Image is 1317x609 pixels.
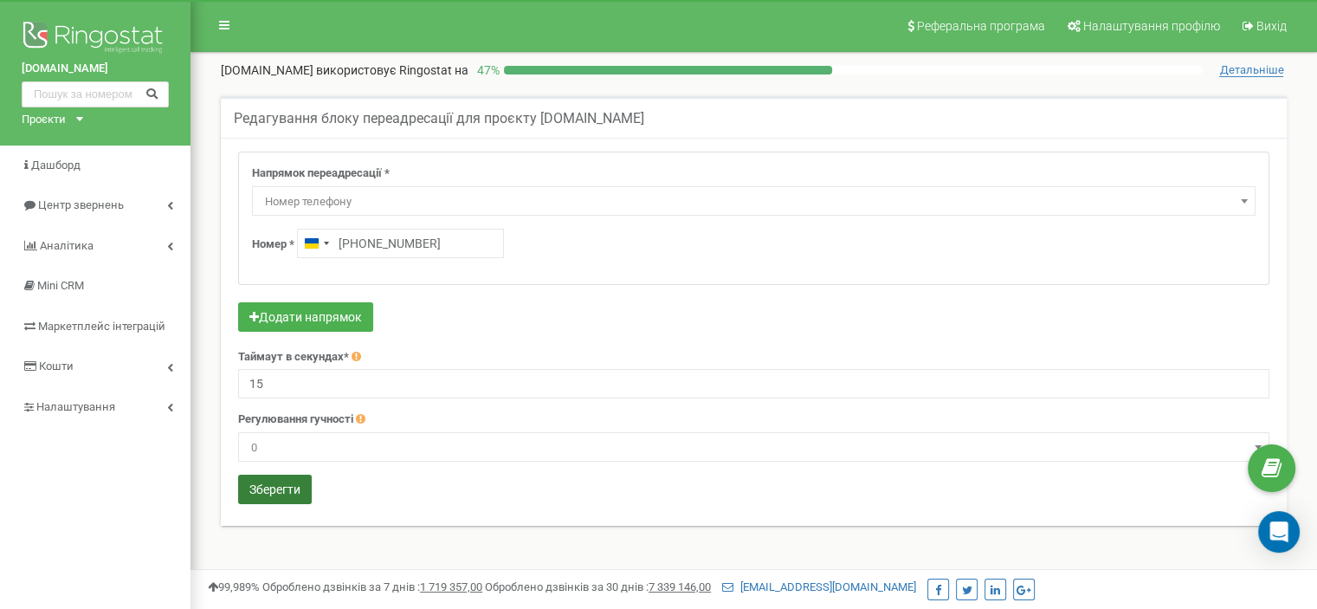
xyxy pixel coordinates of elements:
label: Таймаут в секундах* [238,349,349,366]
span: Оброблено дзвінків за 30 днів : [485,580,711,593]
div: Open Intercom Messenger [1258,511,1300,553]
h5: Редагування блоку переадресації для проєкту [DOMAIN_NAME] [234,111,644,126]
div: Проєкти [22,112,66,128]
span: 99,989% [208,580,260,593]
span: 0 [244,436,1263,460]
span: Дашборд [31,159,81,172]
span: Центр звернень [38,198,124,211]
span: Аналiтика [40,239,94,252]
span: Номер телефону [258,190,1249,214]
span: Детальніше [1219,63,1283,77]
a: [DOMAIN_NAME] [22,61,169,77]
label: Напрямок переадресації * [252,165,390,182]
a: [EMAIL_ADDRESS][DOMAIN_NAME] [722,580,916,593]
button: Зберегти [238,475,312,504]
span: Налаштування [36,400,115,413]
span: Маркетплейс інтеграцій [38,320,165,333]
label: Регулювання гучності [238,411,353,428]
p: [DOMAIN_NAME] [221,62,468,79]
span: Кошти [39,360,74,373]
span: 0 [238,432,1269,462]
button: Selected country [298,230,334,257]
img: Ringostat logo [22,17,169,61]
span: Оброблено дзвінків за 7 днів : [262,580,482,593]
p: 47 % [468,62,504,79]
button: Додати напрямок [238,302,373,332]
input: Пошук за номером [22,81,169,107]
u: 1 719 357,00 [420,580,482,593]
input: 050 123 4567 [297,229,504,258]
span: використовує Ringostat на [316,63,468,77]
span: Номер телефону [252,186,1256,216]
span: Mini CRM [37,279,84,292]
u: 7 339 146,00 [649,580,711,593]
label: Номер * [252,236,294,253]
span: Налаштування профілю [1083,19,1220,33]
span: Реферальна програма [917,19,1045,33]
span: Вихід [1256,19,1287,33]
